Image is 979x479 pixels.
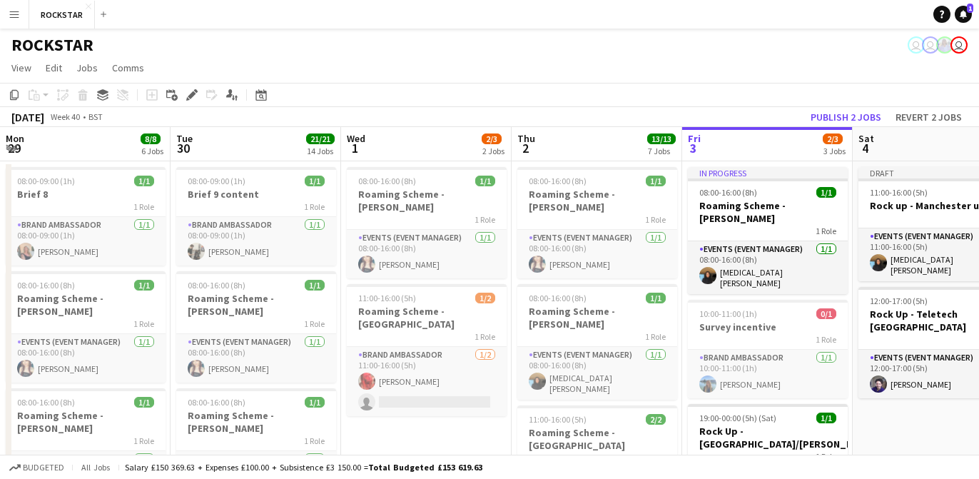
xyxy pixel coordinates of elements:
span: 13/13 [647,133,676,144]
span: 08:00-16:00 (8h) [188,397,245,408]
div: 10:00-11:00 (1h)0/1Survey incentive1 RoleBrand Ambassador1/110:00-11:00 (1h)[PERSON_NAME] [688,300,848,398]
button: ROCKSTAR [29,1,95,29]
app-card-role: Brand Ambassador1/108:00-09:00 (1h)[PERSON_NAME] [176,217,336,266]
app-job-card: 08:00-16:00 (8h)1/1Roaming Scheme - [PERSON_NAME]1 RoleEvents (Event Manager)1/108:00-16:00 (8h)[... [517,284,677,400]
span: 30 [174,140,193,156]
span: 08:00-09:00 (1h) [188,176,245,186]
span: 1 Role [133,201,154,212]
app-card-role: Events (Event Manager)1/108:00-16:00 (8h)[MEDICAL_DATA][PERSON_NAME] [517,347,677,400]
div: 14 Jobs [307,146,334,156]
span: 2 [515,140,535,156]
span: 10:00-11:00 (1h) [699,308,757,319]
span: 19:00-00:00 (5h) (Sat) [699,413,776,423]
span: View [11,61,31,74]
app-card-role: Events (Event Manager)1/108:00-16:00 (8h)[PERSON_NAME] [347,230,507,278]
app-card-role: Events (Event Manager)1/108:00-16:00 (8h)[PERSON_NAME] [517,230,677,278]
span: Fri [688,132,701,145]
app-card-role: Brand Ambassador1/108:00-09:00 (1h)[PERSON_NAME] [6,217,166,266]
span: 2/2 [646,414,666,425]
span: 1/1 [305,176,325,186]
h1: ROCKSTAR [11,34,93,56]
span: Sat [858,132,874,145]
span: 1 Role [816,451,836,462]
span: Tue [176,132,193,145]
app-user-avatar: Ed Harvey [950,36,968,54]
div: 3 Jobs [823,146,846,156]
span: 0/1 [816,308,836,319]
span: 1 Role [645,453,666,463]
h3: Roaming Scheme - [PERSON_NAME] [6,409,166,435]
span: 1/1 [305,397,325,408]
span: 21/21 [306,133,335,144]
app-job-card: 08:00-09:00 (1h)1/1Brief 9 content1 RoleBrand Ambassador1/108:00-09:00 (1h)[PERSON_NAME] [176,167,336,266]
h3: Roaming Scheme - [PERSON_NAME] [517,305,677,331]
button: Revert 2 jobs [890,108,968,126]
span: 1 Role [304,201,325,212]
app-user-avatar: Ed Harvey [908,36,925,54]
span: 1 Role [645,331,666,342]
span: Thu [517,132,535,145]
app-user-avatar: Lucy Hillier [936,36,953,54]
span: Jobs [76,61,98,74]
app-card-role: Events (Event Manager)1/108:00-16:00 (8h)[PERSON_NAME] [6,334,166,383]
span: 1 Role [133,435,154,446]
span: 29 [4,140,24,156]
span: 1 Role [816,334,836,345]
div: 08:00-16:00 (8h)1/1Roaming Scheme - [PERSON_NAME]1 RoleEvents (Event Manager)1/108:00-16:00 (8h)[... [347,167,507,278]
span: 2/3 [823,133,843,144]
span: Edit [46,61,62,74]
app-card-role: Brand Ambassador1/110:00-11:00 (1h)[PERSON_NAME] [688,350,848,398]
span: 11:00-16:00 (5h) [870,187,928,198]
app-job-card: 08:00-16:00 (8h)1/1Roaming Scheme - [PERSON_NAME]1 RoleEvents (Event Manager)1/108:00-16:00 (8h)[... [6,271,166,383]
div: [DATE] [11,110,44,124]
h3: Brief 8 [6,188,166,201]
app-card-role: Events (Event Manager)1/108:00-16:00 (8h)[MEDICAL_DATA][PERSON_NAME] [688,241,848,294]
span: 1 Role [304,435,325,446]
span: 1/1 [134,176,154,186]
h3: Roaming Scheme - [PERSON_NAME] [688,199,848,225]
div: 08:00-16:00 (8h)1/1Roaming Scheme - [PERSON_NAME]1 RoleEvents (Event Manager)1/108:00-16:00 (8h)[... [176,271,336,383]
span: 08:00-16:00 (8h) [529,293,587,303]
span: 08:00-16:00 (8h) [188,280,245,291]
div: 6 Jobs [141,146,163,156]
h3: Rock Up - [GEOGRAPHIC_DATA]/[PERSON_NAME] [688,425,848,450]
span: 08:00-09:00 (1h) [17,176,75,186]
a: View [6,59,37,77]
button: Budgeted [7,460,66,475]
a: Edit [40,59,68,77]
span: 11:00-16:00 (5h) [529,414,587,425]
app-job-card: 11:00-16:00 (5h)1/2Roaming Scheme - [GEOGRAPHIC_DATA]1 RoleBrand Ambassador1/211:00-16:00 (5h)[PE... [347,284,507,416]
span: 1 Role [816,226,836,236]
div: In progress [688,167,848,178]
span: 08:00-16:00 (8h) [358,176,416,186]
app-job-card: 08:00-16:00 (8h)1/1Roaming Scheme - [PERSON_NAME]1 RoleEvents (Event Manager)1/108:00-16:00 (8h)[... [517,167,677,278]
span: 4 [856,140,874,156]
span: 1 Role [475,331,495,342]
h3: Roaming Scheme - [PERSON_NAME] [6,292,166,318]
span: 1 [967,4,973,13]
app-job-card: 08:00-09:00 (1h)1/1Brief 81 RoleBrand Ambassador1/108:00-09:00 (1h)[PERSON_NAME] [6,167,166,266]
span: 1/1 [816,187,836,198]
span: Wed [347,132,365,145]
span: 11:00-16:00 (5h) [358,293,416,303]
div: 7 Jobs [648,146,675,156]
h3: Roaming Scheme - [PERSON_NAME] [517,188,677,213]
app-user-avatar: Ed Harvey [922,36,939,54]
span: 1/1 [816,413,836,423]
span: 1/2 [475,293,495,303]
span: 1/1 [305,280,325,291]
span: 3 [686,140,701,156]
span: 08:00-16:00 (8h) [17,280,75,291]
app-card-role: Brand Ambassador1/211:00-16:00 (5h)[PERSON_NAME] [347,347,507,416]
span: 1 Role [475,214,495,225]
h3: Roaming Scheme - [PERSON_NAME] [347,188,507,213]
span: 1 Role [133,318,154,329]
h3: Roaming Scheme - [PERSON_NAME] [176,409,336,435]
h3: Survey incentive [688,321,848,333]
span: 1/1 [646,176,666,186]
app-job-card: In progress08:00-16:00 (8h)1/1Roaming Scheme - [PERSON_NAME]1 RoleEvents (Event Manager)1/108:00-... [688,167,848,294]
